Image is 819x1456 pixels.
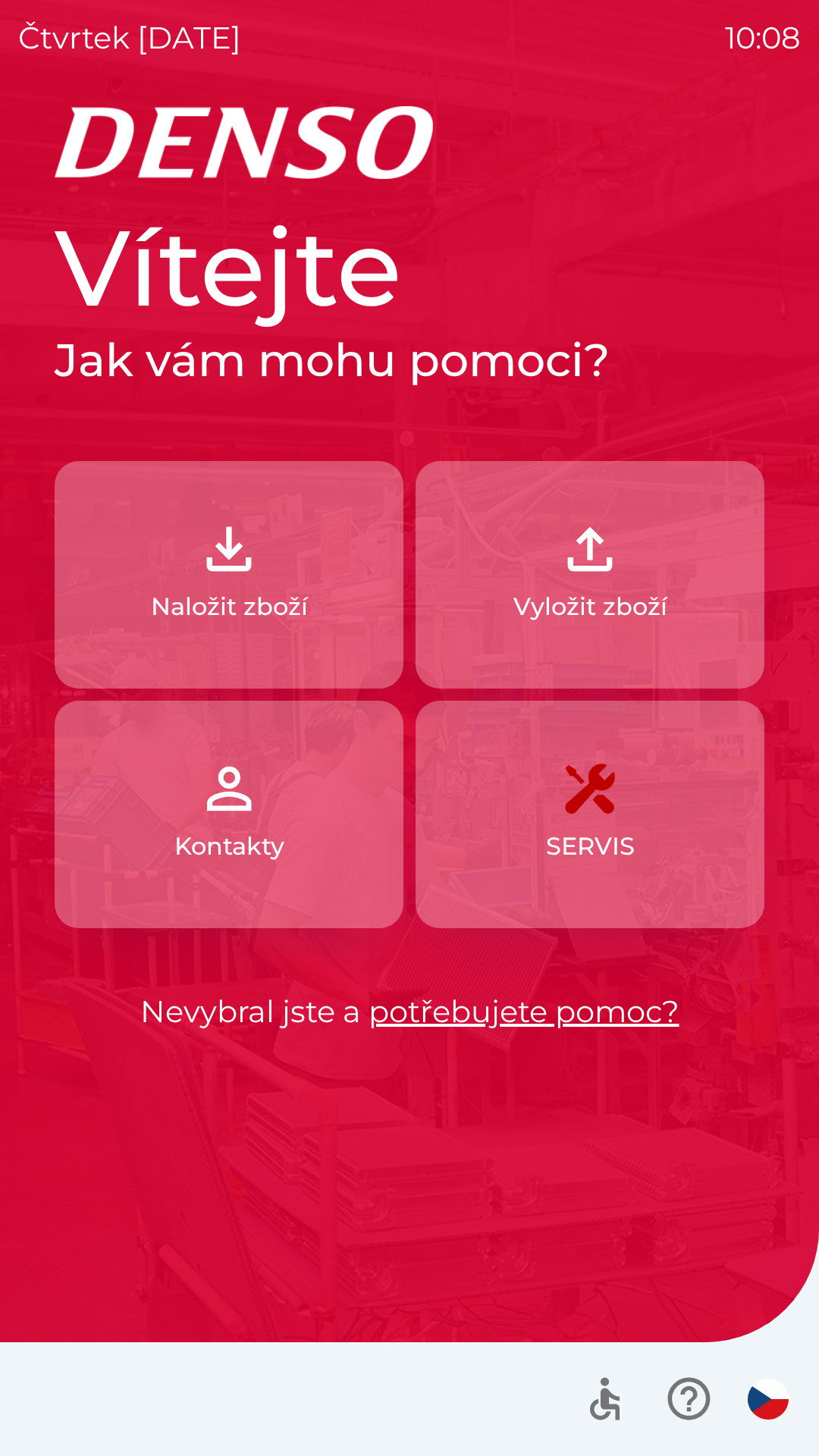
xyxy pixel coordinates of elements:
[18,15,241,61] p: čtvrtek [DATE]
[546,828,635,864] p: SERVIS
[416,701,764,928] button: SERVIS
[55,332,764,388] h2: Jak vám mohu pomoci?
[369,993,679,1030] a: potřebujete pomoc?
[513,588,667,625] p: Vyložit zboží
[196,755,262,822] img: 072f4d46-cdf8-44b2-b931-d189da1a2739.png
[55,461,403,689] button: Naložit zboží
[55,989,764,1034] p: Nevybral jste a
[174,828,284,864] p: Kontakty
[557,516,623,582] img: 2fb22d7f-6f53-46d3-a092-ee91fce06e5d.png
[557,755,623,822] img: 7408382d-57dc-4d4c-ad5a-dca8f73b6e74.png
[416,461,764,689] button: Vyložit zboží
[151,588,308,625] p: Naložit zboží
[55,203,764,332] h1: Vítejte
[748,1379,789,1420] img: cs flag
[55,106,764,179] img: Logo
[725,15,801,61] p: 10:08
[196,516,262,582] img: 918cc13a-b407-47b8-8082-7d4a57a89498.png
[55,701,403,928] button: Kontakty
